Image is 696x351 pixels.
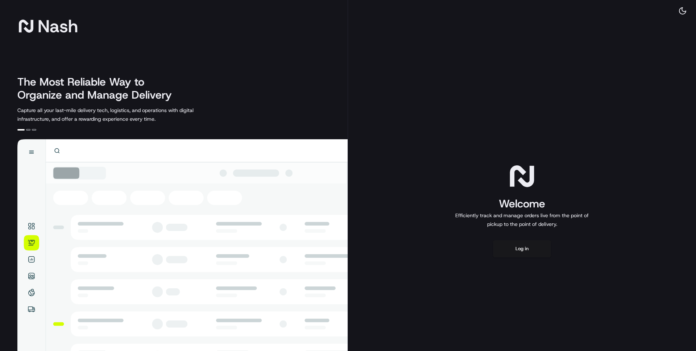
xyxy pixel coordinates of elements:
h2: The Most Reliable Way to Organize and Manage Delivery [17,75,180,102]
span: Nash [38,19,78,33]
p: Capture all your last-mile delivery tech, logistics, and operations with digital infrastructure, ... [17,106,226,123]
button: Log in [493,240,551,257]
h1: Welcome [452,197,592,211]
p: Efficiently track and manage orders live from the point of pickup to the point of delivery. [452,211,592,228]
